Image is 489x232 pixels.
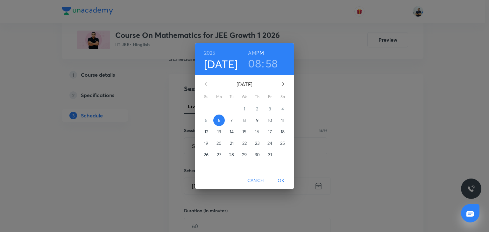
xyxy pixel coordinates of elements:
[280,140,285,146] p: 25
[239,126,250,137] button: 15
[213,126,225,137] button: 13
[277,137,288,149] button: 25
[226,94,237,100] span: Tu
[245,175,268,186] button: Cancel
[277,94,288,100] span: Sa
[252,137,263,149] button: 23
[252,94,263,100] span: Th
[264,126,276,137] button: 17
[281,117,284,123] p: 11
[239,115,250,126] button: 8
[213,137,225,149] button: 20
[262,57,264,70] h3: :
[213,94,225,100] span: Mo
[266,57,278,70] button: 58
[213,115,225,126] button: 6
[242,140,247,146] p: 22
[230,129,234,135] p: 14
[277,126,288,137] button: 18
[255,151,260,158] p: 30
[226,115,237,126] button: 7
[218,117,220,123] p: 6
[242,129,246,135] p: 15
[204,151,209,158] p: 26
[239,137,250,149] button: 22
[264,137,276,149] button: 24
[229,151,234,158] p: 28
[226,149,237,160] button: 28
[255,129,259,135] p: 16
[256,117,259,123] p: 9
[280,129,285,135] p: 18
[201,149,212,160] button: 26
[243,117,246,123] p: 8
[239,94,250,100] span: We
[264,149,276,160] button: 31
[268,151,272,158] p: 31
[201,94,212,100] span: Su
[252,115,263,126] button: 9
[201,126,212,137] button: 12
[204,57,238,71] button: [DATE]
[277,115,288,126] button: 11
[213,81,276,88] p: [DATE]
[248,57,261,70] button: 08
[239,149,250,160] button: 29
[247,177,266,185] span: Cancel
[217,151,221,158] p: 27
[268,129,272,135] p: 17
[264,115,276,126] button: 10
[267,140,272,146] p: 24
[242,151,247,158] p: 29
[217,129,221,135] p: 13
[230,140,234,146] p: 21
[271,175,291,186] button: OK
[252,149,263,160] button: 30
[256,48,264,57] button: PM
[204,140,208,146] p: 19
[226,126,237,137] button: 14
[268,117,272,123] p: 10
[216,140,222,146] p: 20
[204,48,216,57] button: 2025
[248,48,256,57] button: AM
[204,129,208,135] p: 12
[230,117,233,123] p: 7
[264,94,276,100] span: Fr
[226,137,237,149] button: 21
[252,126,263,137] button: 16
[213,149,225,160] button: 27
[201,137,212,149] button: 19
[273,177,289,185] span: OK
[255,140,259,146] p: 23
